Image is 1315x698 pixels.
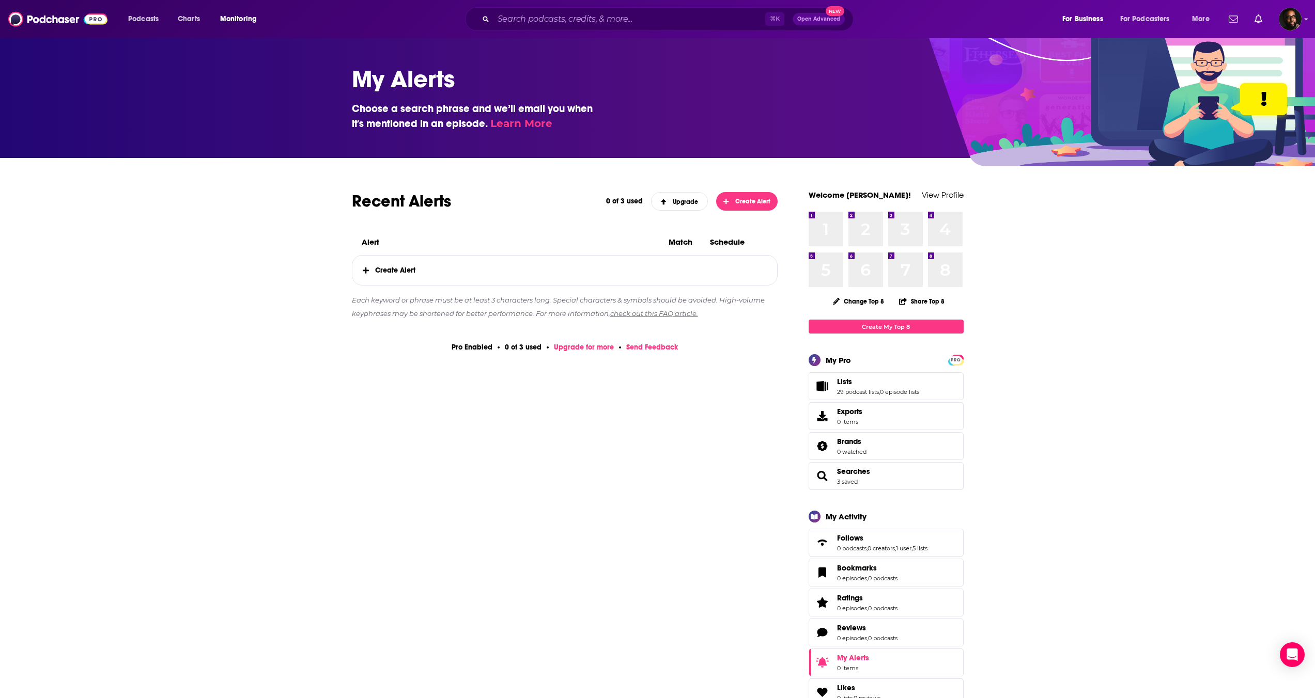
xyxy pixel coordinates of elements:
span: Create Alert [352,256,778,285]
a: 0 podcasts [837,545,867,552]
span: Monitoring [220,12,257,26]
a: Charts [171,11,206,27]
a: 29 podcast lists [837,388,879,395]
a: My Alerts [809,648,964,676]
button: Share Top 8 [899,291,945,311]
a: 0 podcasts [868,634,898,642]
button: Open AdvancedNew [793,13,845,25]
span: Logged in as ShawnAnthony [1279,8,1302,30]
a: 0 creators [868,545,895,552]
a: Show notifications dropdown [1225,10,1242,28]
a: Welcome [PERSON_NAME]! [809,190,911,200]
a: 0 episodes [837,634,867,642]
div: Open Intercom Messenger [1280,642,1305,667]
a: Show notifications dropdown [1250,10,1266,28]
span: Bookmarks [837,563,877,573]
span: More [1192,12,1210,26]
a: Ratings [837,593,898,602]
a: Likes [837,683,880,692]
div: My Pro [826,355,851,365]
a: 0 podcasts [868,605,898,612]
button: Change Top 8 [827,295,891,308]
a: 5 lists [912,545,927,552]
span: My Alerts [837,653,869,662]
button: open menu [213,11,270,27]
span: , [867,634,868,642]
span: , [867,575,868,582]
span: ⌘ K [765,12,784,26]
span: Lists [837,377,852,386]
p: Each keyword or phrase must be at least 3 characters long. Special characters & symbols should be... [352,294,778,320]
span: Reviews [809,618,964,646]
a: Lists [812,379,833,393]
a: 0 episodes [837,575,867,582]
span: , [895,545,896,552]
a: Searches [812,469,833,483]
a: Follows [812,535,833,550]
span: , [911,545,912,552]
span: , [867,545,868,552]
a: Brands [812,439,833,453]
a: Reviews [837,623,898,632]
a: 0 podcasts [868,575,898,582]
a: 3 saved [837,478,858,485]
button: open menu [121,11,172,27]
a: PRO [950,356,962,363]
span: My Alerts [812,655,833,670]
h3: Choose a search phrase and we’ll email you when it's mentioned in an episode. [352,101,600,131]
button: Show profile menu [1279,8,1302,30]
span: Follows [837,533,863,543]
button: open menu [1185,11,1223,27]
a: 0 watched [837,448,867,455]
input: Search podcasts, credits, & more... [493,11,765,27]
span: Ratings [837,593,863,602]
a: Create My Top 8 [809,320,964,334]
span: Charts [178,12,200,26]
a: Lists [837,377,919,386]
a: check out this FAQ article. [610,309,698,318]
span: Follows [809,529,964,557]
span: Reviews [837,623,866,632]
a: Searches [837,467,870,476]
span: Open Advanced [797,17,840,22]
img: Podchaser - Follow, Share and Rate Podcasts [8,9,107,29]
a: Follows [837,533,927,543]
button: Create Alert [716,192,778,211]
h3: Match [669,237,702,247]
a: Reviews [812,625,833,640]
button: open menu [1055,11,1116,27]
span: , [867,605,868,612]
button: open menu [1113,11,1185,27]
span: Ratings [809,589,964,616]
a: 0 episode lists [880,388,919,395]
span: Likes [837,683,855,692]
span: Searches [809,462,964,490]
p: 0 of 3 used [606,197,643,205]
div: My Activity [826,512,867,521]
a: View Profile [922,190,964,200]
span: Brands [837,437,861,446]
p: Pro Enabled [452,343,492,352]
a: 0 episodes [837,605,867,612]
h1: My Alerts [352,64,955,94]
span: For Business [1062,12,1103,26]
span: Create Alert [723,198,770,205]
a: Exports [809,402,964,430]
span: For Podcasters [1120,12,1170,26]
span: , [879,388,880,395]
span: Send Feedback [626,343,678,352]
img: User Profile [1279,8,1302,30]
span: Bookmarks [809,559,964,586]
span: Exports [837,407,862,416]
h3: Schedule [710,237,751,247]
a: Ratings [812,595,833,610]
span: Upgrade [661,198,698,205]
div: Search podcasts, credits, & more... [475,7,863,31]
a: Brands [837,437,867,446]
span: 0 items [837,418,862,425]
a: 1 user [896,545,911,552]
span: Lists [809,372,964,400]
